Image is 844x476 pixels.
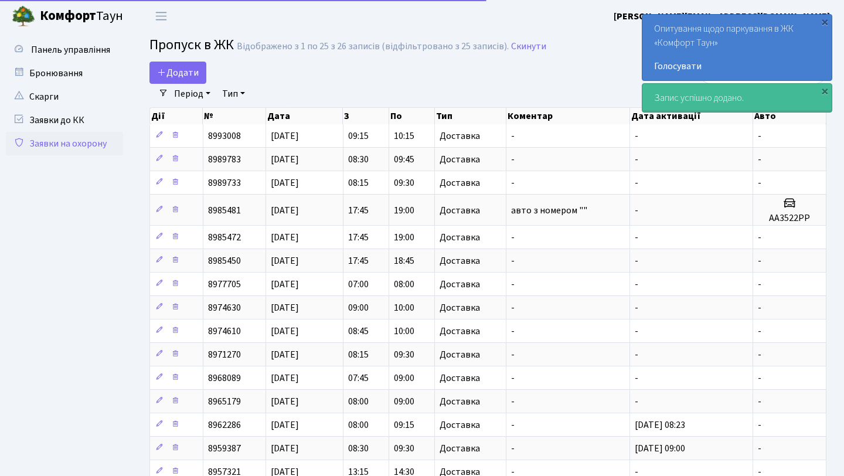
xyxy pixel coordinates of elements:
[40,6,96,25] b: Комфорт
[271,278,299,291] span: [DATE]
[208,372,241,385] span: 8968089
[440,256,480,266] span: Доставка
[271,130,299,142] span: [DATE]
[348,278,369,291] span: 07:00
[343,108,389,124] th: З
[758,419,761,431] span: -
[208,176,241,189] span: 8989733
[394,278,414,291] span: 08:00
[614,10,830,23] b: [PERSON_NAME][EMAIL_ADDRESS][DOMAIN_NAME]
[271,204,299,217] span: [DATE]
[271,153,299,166] span: [DATE]
[6,85,123,108] a: Скарги
[635,176,638,189] span: -
[614,9,830,23] a: [PERSON_NAME][EMAIL_ADDRESS][DOMAIN_NAME]
[348,372,369,385] span: 07:45
[511,419,515,431] span: -
[511,204,587,217] span: авто з номером ""
[271,348,299,361] span: [DATE]
[149,35,234,55] span: Пропуск в ЖК
[208,278,241,291] span: 8977705
[435,108,506,124] th: Тип
[348,204,369,217] span: 17:45
[6,108,123,132] a: Заявки до КК
[635,301,638,314] span: -
[635,442,685,455] span: [DATE] 09:00
[758,395,761,408] span: -
[440,303,480,312] span: Доставка
[394,419,414,431] span: 09:15
[208,301,241,314] span: 8974630
[348,442,369,455] span: 08:30
[440,444,480,453] span: Доставка
[511,153,515,166] span: -
[506,108,630,124] th: Коментар
[511,442,515,455] span: -
[511,278,515,291] span: -
[511,301,515,314] span: -
[642,84,832,112] div: Запис успішно додано.
[157,66,199,79] span: Додати
[758,231,761,244] span: -
[819,85,831,97] div: ×
[271,372,299,385] span: [DATE]
[208,395,241,408] span: 8965179
[635,278,638,291] span: -
[271,419,299,431] span: [DATE]
[208,442,241,455] span: 8959387
[348,419,369,431] span: 08:00
[654,59,820,73] a: Голосувати
[394,254,414,267] span: 18:45
[271,254,299,267] span: [DATE]
[208,325,241,338] span: 8974610
[208,130,241,142] span: 8993008
[348,130,369,142] span: 09:15
[753,108,826,124] th: Авто
[758,372,761,385] span: -
[149,62,206,84] a: Додати
[635,395,638,408] span: -
[758,301,761,314] span: -
[440,373,480,383] span: Доставка
[440,327,480,336] span: Доставка
[394,348,414,361] span: 09:30
[348,348,369,361] span: 08:15
[440,206,480,215] span: Доставка
[440,178,480,188] span: Доставка
[394,395,414,408] span: 09:00
[348,153,369,166] span: 08:30
[40,6,123,26] span: Таун
[635,348,638,361] span: -
[266,108,343,124] th: Дата
[642,15,832,80] div: Опитування щодо паркування в ЖК «Комфорт Таун»
[147,6,176,26] button: Переключити навігацію
[271,395,299,408] span: [DATE]
[208,204,241,217] span: 8985481
[169,84,215,104] a: Період
[271,231,299,244] span: [DATE]
[150,108,203,124] th: Дії
[758,176,761,189] span: -
[348,395,369,408] span: 08:00
[208,254,241,267] span: 8985450
[203,108,266,124] th: №
[12,5,35,28] img: logo.png
[511,41,546,52] a: Скинути
[635,325,638,338] span: -
[394,301,414,314] span: 10:00
[394,442,414,455] span: 09:30
[440,280,480,289] span: Доставка
[635,130,638,142] span: -
[394,130,414,142] span: 10:15
[271,325,299,338] span: [DATE]
[348,176,369,189] span: 08:15
[635,204,638,217] span: -
[635,419,685,431] span: [DATE] 08:23
[271,176,299,189] span: [DATE]
[208,348,241,361] span: 8971270
[394,325,414,338] span: 10:00
[440,233,480,242] span: Доставка
[635,153,638,166] span: -
[394,176,414,189] span: 09:30
[819,16,831,28] div: ×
